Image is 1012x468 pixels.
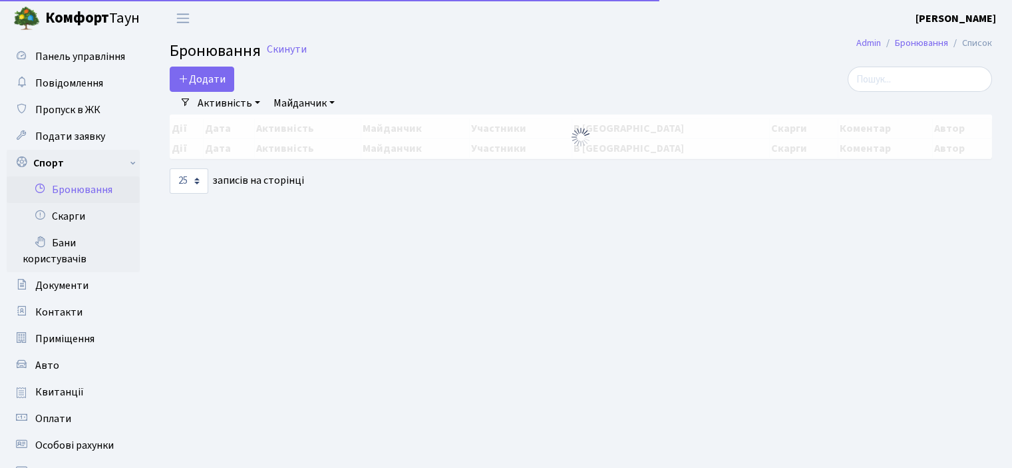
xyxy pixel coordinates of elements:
[35,332,94,346] span: Приміщення
[7,150,140,176] a: Спорт
[7,123,140,150] a: Подати заявку
[7,272,140,299] a: Документи
[35,411,71,426] span: Оплати
[35,129,105,144] span: Подати заявку
[7,176,140,203] a: Бронювання
[895,36,948,50] a: Бронювання
[35,49,125,64] span: Панель управління
[45,7,109,29] b: Комфорт
[916,11,996,27] a: [PERSON_NAME]
[7,43,140,70] a: Панель управління
[7,405,140,432] a: Оплати
[7,203,140,230] a: Скарги
[170,168,208,194] select: записів на сторінці
[35,76,103,91] span: Повідомлення
[35,358,59,373] span: Авто
[268,92,340,115] a: Майданчик
[267,43,307,56] a: Скинути
[170,39,261,63] span: Бронювання
[7,97,140,123] a: Пропуск в ЖК
[35,278,88,293] span: Документи
[7,230,140,272] a: Бани користувачів
[35,438,114,453] span: Особові рахунки
[7,299,140,326] a: Контакти
[192,92,265,115] a: Активність
[166,7,200,29] button: Переключити навігацію
[7,326,140,352] a: Приміщення
[948,36,992,51] li: Список
[856,36,881,50] a: Admin
[35,305,83,320] span: Контакти
[916,11,996,26] b: [PERSON_NAME]
[7,432,140,459] a: Особові рахунки
[170,67,234,92] button: Додати
[13,5,40,32] img: logo.png
[7,352,140,379] a: Авто
[35,385,84,399] span: Квитанції
[570,126,591,148] img: Обробка...
[7,70,140,97] a: Повідомлення
[45,7,140,30] span: Таун
[35,103,100,117] span: Пропуск в ЖК
[836,29,1012,57] nav: breadcrumb
[170,168,304,194] label: записів на сторінці
[848,67,992,92] input: Пошук...
[7,379,140,405] a: Квитанції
